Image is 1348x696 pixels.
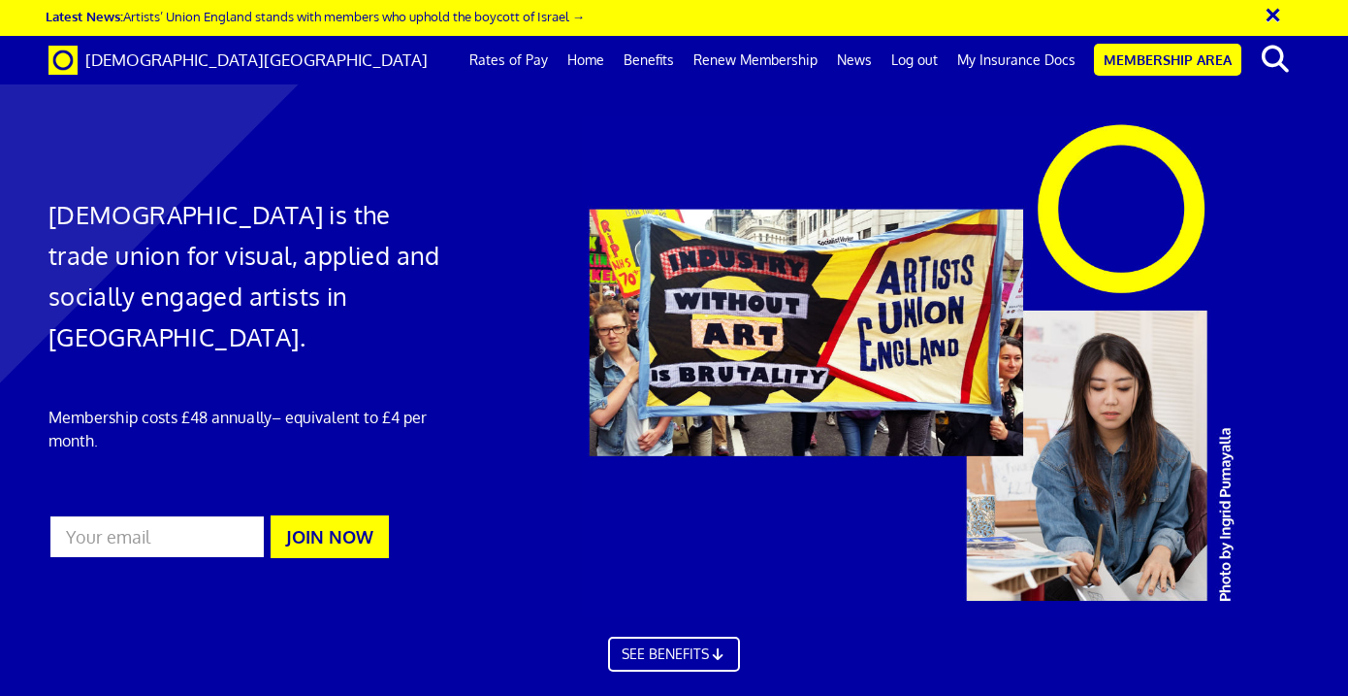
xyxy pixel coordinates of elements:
[460,36,558,84] a: Rates of Pay
[614,36,684,84] a: Benefits
[48,406,446,452] p: Membership costs £48 annually – equivalent to £4 per month.
[48,514,266,559] input: Your email
[827,36,882,84] a: News
[608,637,740,672] a: SEE BENEFITS
[271,515,389,558] button: JOIN NOW
[558,36,614,84] a: Home
[947,36,1085,84] a: My Insurance Docs
[882,36,947,84] a: Log out
[684,36,827,84] a: Renew Membership
[46,8,123,24] strong: Latest News:
[1245,39,1304,80] button: search
[48,194,446,357] h1: [DEMOGRAPHIC_DATA] is the trade union for visual, applied and socially engaged artists in [GEOGRA...
[46,8,585,24] a: Latest News:Artists’ Union England stands with members who uphold the boycott of Israel →
[85,50,428,70] span: [DEMOGRAPHIC_DATA][GEOGRAPHIC_DATA]
[34,36,442,84] a: Brand [DEMOGRAPHIC_DATA][GEOGRAPHIC_DATA]
[1094,44,1241,76] a: Membership Area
